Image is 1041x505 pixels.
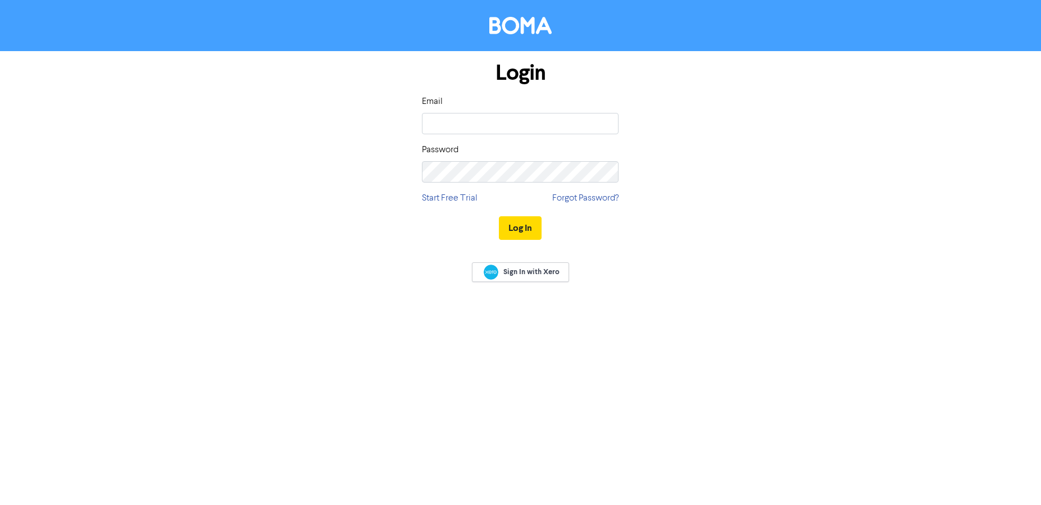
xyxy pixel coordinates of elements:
span: Sign In with Xero [503,267,560,277]
img: Xero logo [484,265,498,280]
a: Sign In with Xero [472,262,569,282]
a: Start Free Trial [422,192,478,205]
h1: Login [422,60,619,86]
a: Forgot Password? [552,192,619,205]
img: BOMA Logo [489,17,552,34]
label: Password [422,143,458,157]
button: Log In [499,216,542,240]
label: Email [422,95,443,108]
